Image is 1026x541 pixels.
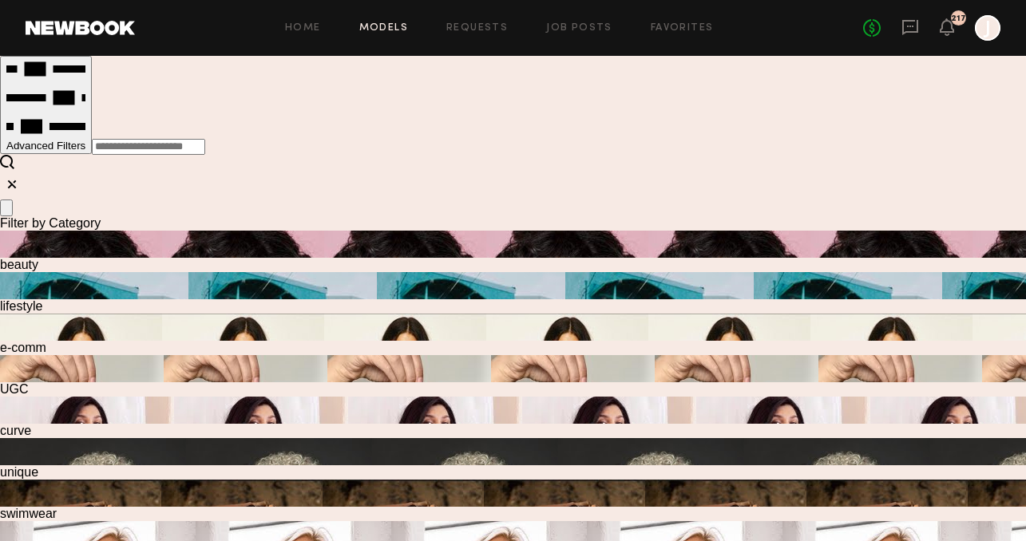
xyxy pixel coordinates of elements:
span: Advanced Filters [6,140,85,152]
a: J [975,15,1000,41]
a: Home [285,23,321,34]
a: Job Posts [546,23,612,34]
a: Favorites [651,23,714,34]
a: Models [359,23,408,34]
a: Requests [446,23,508,34]
div: 217 [951,14,966,23]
